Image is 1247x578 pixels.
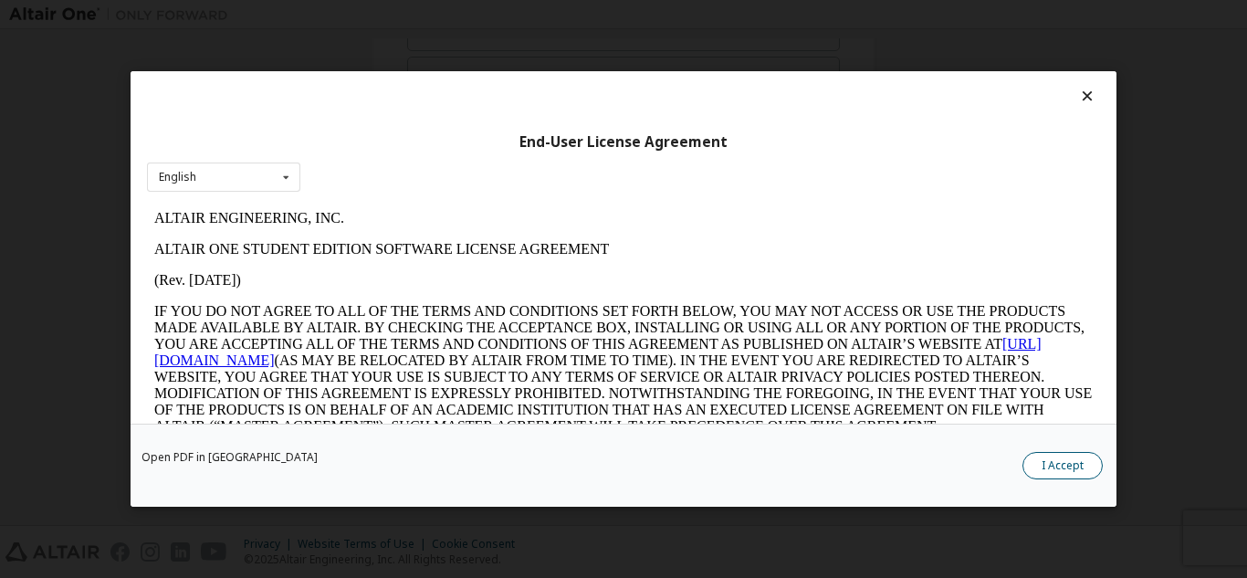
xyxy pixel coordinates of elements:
p: (Rev. [DATE]) [7,69,946,86]
div: English [159,172,196,183]
div: End-User License Agreement [147,133,1100,152]
p: IF YOU DO NOT AGREE TO ALL OF THE TERMS AND CONDITIONS SET FORTH BELOW, YOU MAY NOT ACCESS OR USE... [7,100,946,232]
p: ALTAIR ONE STUDENT EDITION SOFTWARE LICENSE AGREEMENT [7,38,946,55]
a: [URL][DOMAIN_NAME] [7,133,895,165]
a: Open PDF in [GEOGRAPHIC_DATA] [141,452,318,463]
button: I Accept [1022,452,1103,479]
p: ALTAIR ENGINEERING, INC. [7,7,946,24]
p: This Altair One Student Edition Software License Agreement (“Agreement”) is between Altair Engine... [7,247,946,312]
